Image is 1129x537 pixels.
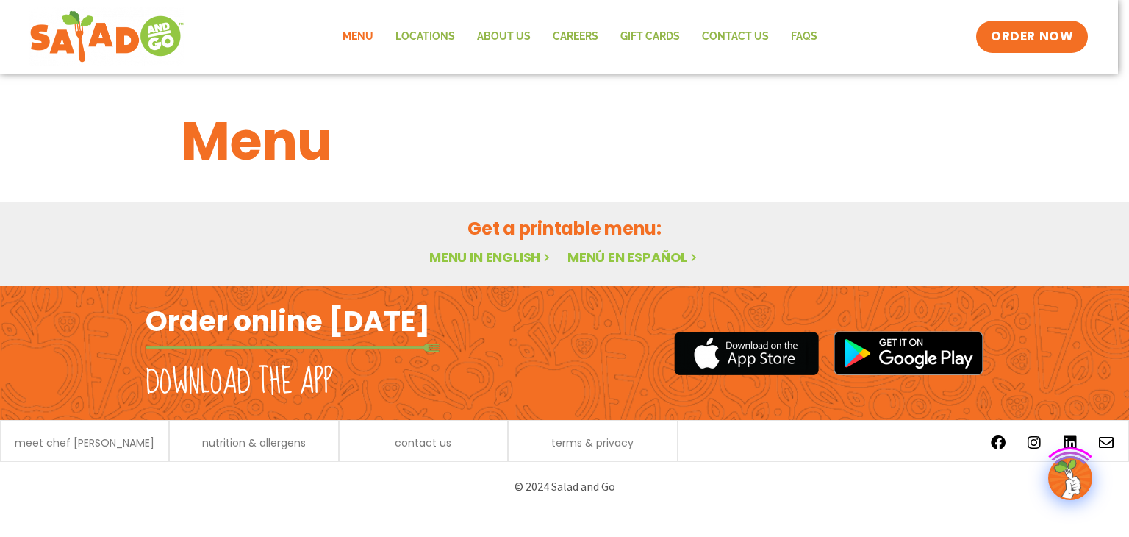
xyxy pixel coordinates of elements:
a: GIFT CARDS [609,20,691,54]
a: Menu in English [429,248,553,266]
a: Contact Us [691,20,780,54]
a: terms & privacy [551,438,634,448]
h2: Order online [DATE] [146,303,430,339]
a: ORDER NOW [976,21,1088,53]
a: Locations [384,20,466,54]
a: Menu [331,20,384,54]
p: © 2024 Salad and Go [153,477,976,497]
a: Careers [542,20,609,54]
a: FAQs [780,20,828,54]
a: nutrition & allergens [202,438,306,448]
img: google_play [834,331,983,375]
span: ORDER NOW [991,28,1073,46]
nav: Menu [331,20,828,54]
img: appstore [674,330,819,377]
a: About Us [466,20,542,54]
a: meet chef [PERSON_NAME] [15,438,154,448]
a: Menú en español [567,248,700,266]
a: contact us [395,438,451,448]
h2: Get a printable menu: [182,216,947,241]
img: fork [146,344,440,352]
img: new-SAG-logo-768×292 [29,7,184,66]
h1: Menu [182,102,947,181]
h2: Download the app [146,362,333,403]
